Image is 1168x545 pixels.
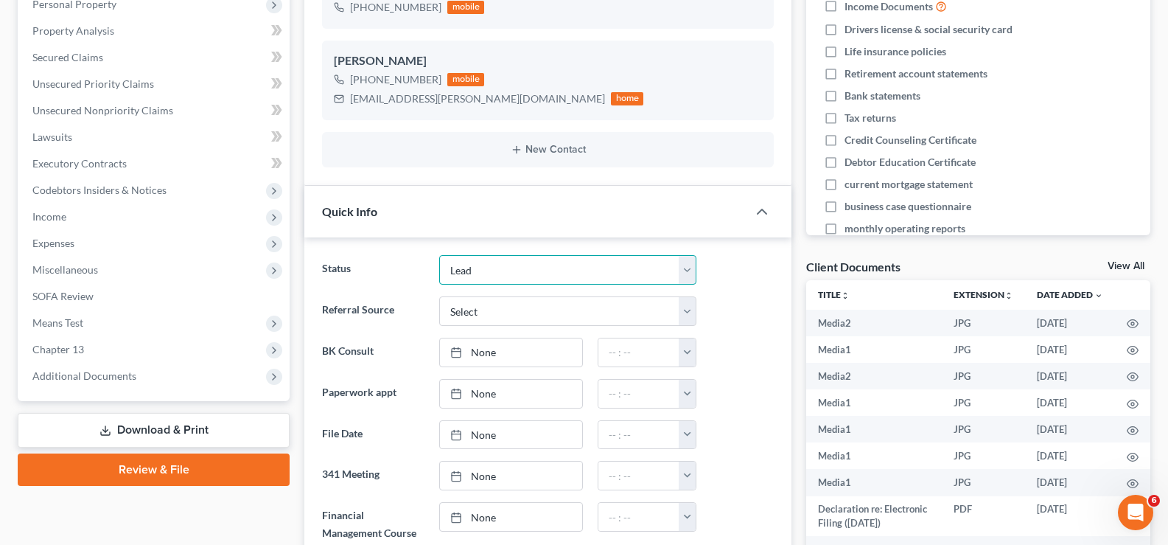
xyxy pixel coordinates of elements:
[447,73,484,86] div: mobile
[942,336,1025,363] td: JPG
[598,462,679,490] input: -- : --
[21,150,290,177] a: Executory Contracts
[818,289,850,300] a: Titleunfold_more
[32,316,83,329] span: Means Test
[447,1,484,14] div: mobile
[1094,291,1103,300] i: expand_more
[942,363,1025,389] td: JPG
[942,416,1025,442] td: JPG
[1025,416,1115,442] td: [DATE]
[440,380,582,408] a: None
[844,111,896,125] span: Tax returns
[18,454,290,486] a: Review & File
[18,413,290,448] a: Download & Print
[32,24,114,37] span: Property Analysis
[21,283,290,310] a: SOFA Review
[32,157,127,170] span: Executory Contracts
[322,204,377,218] span: Quick Info
[32,343,84,355] span: Chapter 13
[598,380,679,408] input: -- : --
[598,421,679,449] input: -- : --
[844,66,987,81] span: Retirement account statements
[806,363,942,389] td: Media2
[844,44,946,59] span: Life insurance policies
[32,131,72,143] span: Lawsuits
[1025,363,1115,389] td: [DATE]
[598,339,679,367] input: -- : --
[440,503,582,531] a: None
[844,199,971,214] span: business case questionnaire
[954,289,1013,300] a: Extensionunfold_more
[1108,261,1144,271] a: View All
[1148,495,1160,507] span: 6
[806,469,942,496] td: Media1
[21,44,290,71] a: Secured Claims
[942,310,1025,336] td: JPG
[1025,496,1115,537] td: [DATE]
[844,155,976,170] span: Debtor Education Certificate
[844,133,976,147] span: Credit Counseling Certificate
[315,379,431,409] label: Paperwork appt
[315,338,431,367] label: BK Consult
[32,290,94,302] span: SOFA Review
[32,237,74,249] span: Expenses
[806,442,942,469] td: Media1
[942,389,1025,416] td: JPG
[844,177,973,192] span: current mortgage statement
[1025,469,1115,496] td: [DATE]
[440,339,582,367] a: None
[942,469,1025,496] td: JPG
[806,416,942,442] td: Media1
[806,496,942,537] td: Declaration re: Electronic Filing ([DATE])
[350,91,605,106] div: [EMAIL_ADDRESS][PERSON_NAME][DOMAIN_NAME]
[32,77,154,90] span: Unsecured Priority Claims
[806,310,942,336] td: Media2
[315,420,431,450] label: File Date
[1025,442,1115,469] td: [DATE]
[21,71,290,97] a: Unsecured Priority Claims
[315,296,431,326] label: Referral Source
[806,259,901,274] div: Client Documents
[32,51,103,63] span: Secured Claims
[440,462,582,490] a: None
[32,184,167,196] span: Codebtors Insiders & Notices
[1004,291,1013,300] i: unfold_more
[440,421,582,449] a: None
[598,503,679,531] input: -- : --
[21,97,290,124] a: Unsecured Nonpriority Claims
[315,461,431,490] label: 341 Meeting
[334,144,762,156] button: New Contact
[32,210,66,223] span: Income
[844,221,965,236] span: monthly operating reports
[611,92,643,105] div: home
[1025,336,1115,363] td: [DATE]
[1037,289,1103,300] a: Date Added expand_more
[32,263,98,276] span: Miscellaneous
[32,369,136,382] span: Additional Documents
[942,496,1025,537] td: PDF
[32,104,173,117] span: Unsecured Nonpriority Claims
[315,255,431,285] label: Status
[1118,495,1153,530] iframe: Intercom live chat
[350,72,441,87] div: [PHONE_NUMBER]
[841,291,850,300] i: unfold_more
[806,389,942,416] td: Media1
[21,124,290,150] a: Lawsuits
[806,336,942,363] td: Media1
[21,18,290,44] a: Property Analysis
[844,88,920,103] span: Bank statements
[1025,310,1115,336] td: [DATE]
[942,442,1025,469] td: JPG
[1025,389,1115,416] td: [DATE]
[334,52,762,70] div: [PERSON_NAME]
[844,22,1013,37] span: Drivers license & social security card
